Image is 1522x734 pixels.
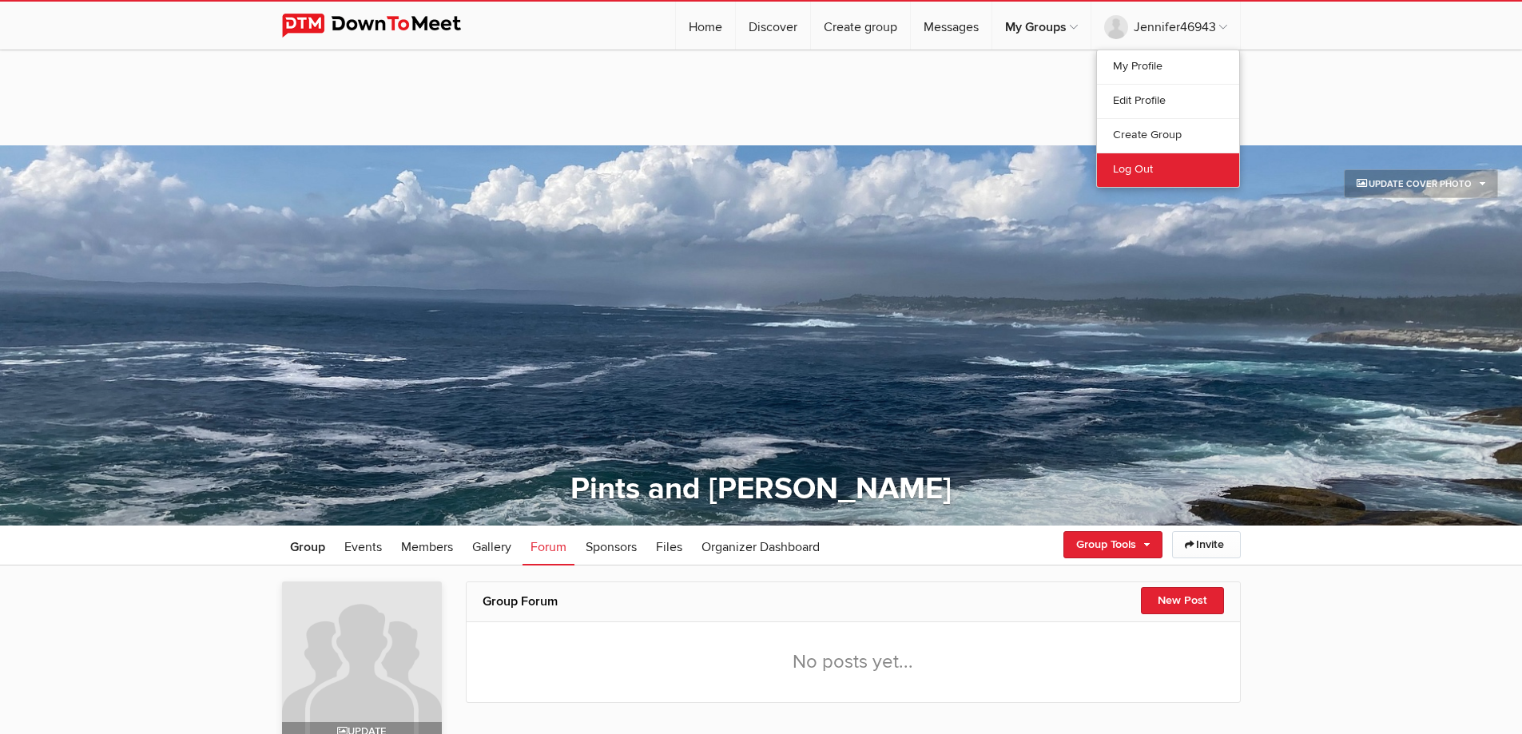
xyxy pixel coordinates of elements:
a: Group Tools [1063,531,1162,558]
a: Edit Profile [1097,84,1239,118]
a: Invite [1172,531,1241,558]
span: Files [656,539,682,555]
h2: Group Forum [483,582,1224,621]
a: Home [676,2,735,50]
div: No posts yet... [467,622,1240,702]
a: Messages [911,2,991,50]
a: Log Out [1097,153,1239,187]
a: Create group [811,2,910,50]
a: Forum [523,526,574,565]
span: Gallery [472,539,511,555]
a: My Groups [992,2,1091,50]
a: Pints and [PERSON_NAME] [570,470,952,507]
a: Jennifer46943 [1091,2,1240,50]
a: Members [393,526,461,565]
span: Sponsors [586,539,637,555]
a: Group [282,526,333,565]
img: DownToMeet [282,14,486,38]
span: Forum [531,539,566,555]
span: Events [344,539,382,555]
a: Sponsors [578,526,645,565]
a: Gallery [464,526,519,565]
a: Discover [736,2,810,50]
span: Group [290,539,325,555]
a: Files [648,526,690,565]
button: New Post [1141,587,1224,614]
a: My Profile [1097,50,1239,84]
span: Organizer Dashboard [701,539,820,555]
a: Events [336,526,390,565]
a: Update Cover Photo [1344,169,1498,198]
a: Organizer Dashboard [693,526,828,565]
span: Members [401,539,453,555]
a: Create Group [1097,118,1239,153]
